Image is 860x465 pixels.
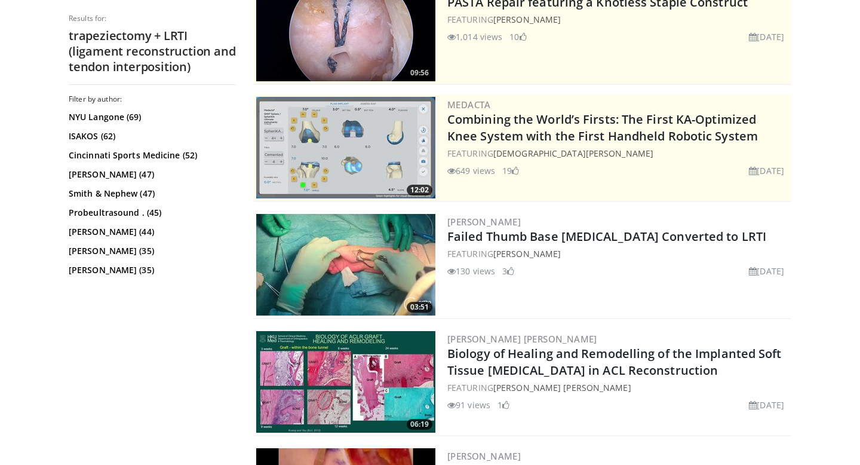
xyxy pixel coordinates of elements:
[447,399,490,411] li: 91 views
[69,226,233,238] a: [PERSON_NAME] (44)
[407,302,432,313] span: 03:51
[256,331,435,433] img: 2560d7eb-99d4-4e7f-82c3-e8a673f999f6.300x170_q85_crop-smart_upscale.jpg
[493,382,631,393] a: [PERSON_NAME] [PERSON_NAME]
[407,68,432,78] span: 09:56
[749,164,784,177] li: [DATE]
[69,264,233,276] a: [PERSON_NAME] (35)
[749,399,784,411] li: [DATE]
[447,381,789,394] div: FEATURING
[69,94,236,104] h3: Filter by author:
[497,399,509,411] li: 1
[69,149,233,161] a: Cincinnati Sports Medicine (52)
[256,214,435,316] img: f3f88211-1d9e-450a-ad3a-8126fa7483a6.300x170_q85_crop-smart_upscale.jpg
[447,30,502,43] li: 1,014 views
[749,265,784,277] li: [DATE]
[502,265,514,277] li: 3
[447,99,491,111] a: Medacta
[69,188,233,200] a: Smith & Nephew (47)
[69,28,236,75] h2: trapeziectomy + LRTI (ligament reconstruction and tendon interposition)
[69,169,233,181] a: [PERSON_NAME] (47)
[447,147,789,160] div: FEATURING
[256,97,435,198] a: 12:02
[502,164,519,177] li: 19
[447,111,758,144] a: Combining the World’s Firsts: The First KA-Optimized Knee System with the First Handheld Robotic ...
[493,148,653,159] a: [DEMOGRAPHIC_DATA][PERSON_NAME]
[447,228,766,244] a: Failed Thumb Base [MEDICAL_DATA] Converted to LRTI
[69,130,233,142] a: ISAKOS (62)
[256,214,435,316] a: 03:51
[749,30,784,43] li: [DATE]
[69,245,233,257] a: [PERSON_NAME] (35)
[447,13,789,26] div: FEATURING
[447,247,789,260] div: FEATURING
[447,345,782,378] a: Biology of Healing and Remodelling of the Implanted Soft Tissue [MEDICAL_DATA] in ACL Reconstruction
[256,97,435,198] img: aaf1b7f9-f888-4d9f-a252-3ca059a0bd02.300x170_q85_crop-smart_upscale.jpg
[447,216,521,228] a: [PERSON_NAME]
[447,164,495,177] li: 649 views
[69,14,236,23] p: Results for:
[407,185,432,195] span: 12:02
[447,265,495,277] li: 130 views
[447,333,597,345] a: [PERSON_NAME] [PERSON_NAME]
[509,30,526,43] li: 10
[407,419,432,430] span: 06:19
[69,111,233,123] a: NYU Langone (69)
[447,450,521,462] a: [PERSON_NAME]
[493,14,561,25] a: [PERSON_NAME]
[69,207,233,219] a: Probeultrasound . (45)
[493,248,561,259] a: [PERSON_NAME]
[256,331,435,433] a: 06:19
